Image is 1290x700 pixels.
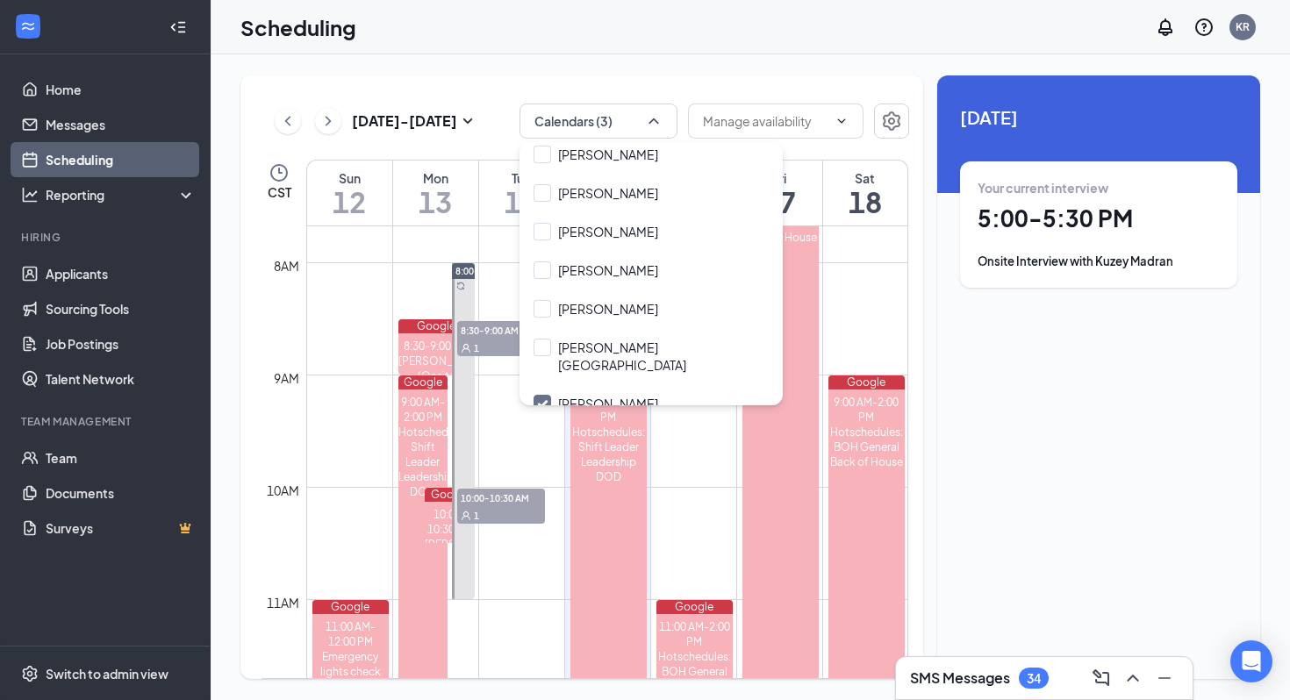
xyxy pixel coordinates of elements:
span: 8:00-11:00 AM [455,265,519,277]
svg: Analysis [21,186,39,204]
span: 1 [474,342,479,354]
svg: ChevronDown [835,114,849,128]
div: Tue [479,169,564,187]
div: 10:00-10:30 AM [425,507,475,537]
button: Settings [874,104,909,139]
div: 11:00 AM-2:00 PM [656,619,734,649]
a: October 12, 2025 [307,161,392,225]
span: 10:00-10:30 AM [457,489,545,506]
svg: ChevronRight [319,111,337,132]
svg: Minimize [1154,668,1175,689]
h1: Scheduling [240,12,356,42]
svg: ComposeMessage [1091,668,1112,689]
div: 9:00 AM-2:00 PM [828,395,905,425]
a: Team [46,440,196,475]
div: Mon [393,169,478,187]
a: Home [46,72,196,107]
a: Job Postings [46,326,196,361]
h1: 12 [307,187,392,217]
div: 9:00 AM-2:00 PM [570,395,648,425]
div: Sat [823,169,908,187]
h3: SMS Messages [910,668,1010,688]
div: Google [425,488,475,502]
div: Google [656,600,734,614]
div: 8am [270,256,303,275]
div: 11:00 AM-12:00 PM [312,619,390,649]
div: Hotschedules: BOH General Back of House [656,649,734,694]
div: Hiring [21,230,192,245]
div: Google [312,600,390,614]
span: [DATE] [960,104,1237,131]
svg: ChevronLeft [279,111,297,132]
div: Onsite Interview with Kuzey Madran [978,253,1220,270]
div: KR [1236,19,1250,34]
div: [PERSON_NAME] (Onsite Interview - Line Cook Part Time at [GEOGRAPHIC_DATA]) [425,537,475,656]
div: Google [398,319,476,333]
svg: ChevronUp [645,112,663,130]
button: Calendars (3)ChevronUp [520,104,677,139]
a: Messages [46,107,196,142]
div: 34 [1027,671,1041,686]
div: Google [398,375,448,389]
a: October 14, 2025 [479,161,564,225]
div: Switch to admin view [46,665,168,682]
svg: Settings [881,111,902,132]
span: CST [268,183,291,201]
h1: 13 [393,187,478,217]
h1: 18 [823,187,908,217]
input: Manage availability [703,111,828,131]
div: 10am [263,481,303,500]
a: Applicants [46,256,196,291]
div: Emergency lights check [312,649,390,679]
span: 1 [474,510,479,522]
svg: ChevronUp [1122,668,1143,689]
a: SurveysCrown [46,511,196,546]
button: ChevronLeft [275,108,301,134]
h1: 14 [479,187,564,217]
a: October 18, 2025 [823,161,908,225]
a: October 13, 2025 [393,161,478,225]
svg: Settings [21,665,39,682]
svg: QuestionInfo [1193,17,1215,38]
svg: Notifications [1155,17,1176,38]
div: 8:30-9:00 AM [398,339,476,354]
div: 9am [270,368,303,388]
svg: Sync [456,282,465,290]
div: Hotschedules: Shift Leader Leadership DOD [398,425,448,499]
svg: User [461,511,471,521]
h3: [DATE] - [DATE] [352,111,457,131]
button: Minimize [1150,664,1179,692]
div: Hotschedules: BOH General Back of House [828,425,905,469]
div: 9:00 AM-2:00 PM [398,395,448,425]
div: Team Management [21,414,192,429]
div: Open Intercom Messenger [1230,640,1272,682]
h1: 5:00 - 5:30 PM [978,204,1220,233]
div: [PERSON_NAME] (Onsite Interview - Delivery Driver Part Time at [GEOGRAPHIC_DATA]) [398,354,476,443]
div: Reporting [46,186,197,204]
a: Talent Network [46,361,196,396]
a: Sourcing Tools [46,291,196,326]
div: Google [828,375,905,389]
div: Hotschedules: Shift Leader Leadership DOD [570,425,648,484]
a: Scheduling [46,142,196,177]
div: Your current interview [978,179,1220,196]
svg: User [461,343,471,354]
div: 11am [263,593,303,612]
a: Documents [46,475,196,511]
svg: Collapse [169,18,187,36]
svg: Clock [269,162,290,183]
div: Sun [307,169,392,187]
button: ChevronRight [315,108,341,134]
button: ChevronUp [1119,664,1147,692]
button: ComposeMessage [1087,664,1115,692]
svg: SmallChevronDown [457,111,478,132]
span: 8:30-9:00 AM [457,321,545,339]
svg: WorkstreamLogo [19,18,37,35]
